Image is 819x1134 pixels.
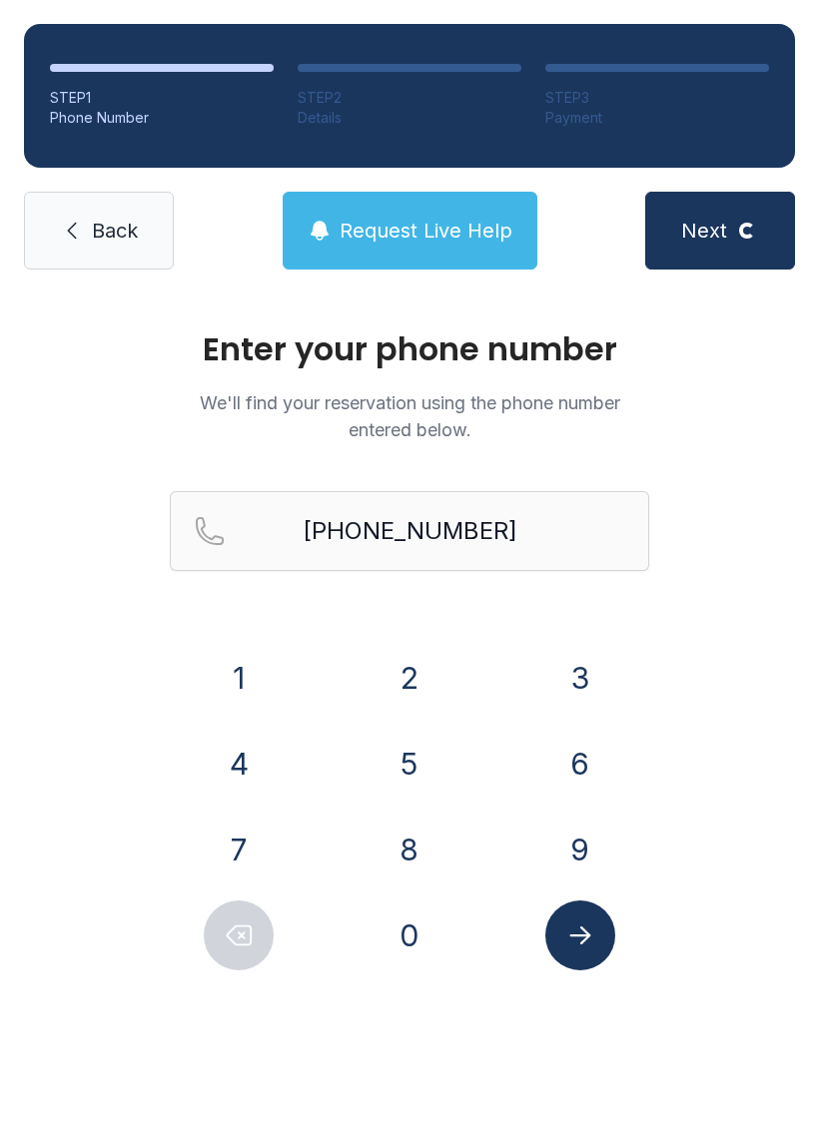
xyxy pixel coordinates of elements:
[204,900,274,970] button: Delete number
[204,815,274,884] button: 7
[375,729,444,799] button: 5
[50,88,274,108] div: STEP 1
[204,643,274,713] button: 1
[681,217,727,245] span: Next
[50,108,274,128] div: Phone Number
[204,729,274,799] button: 4
[298,108,521,128] div: Details
[545,815,615,884] button: 9
[375,900,444,970] button: 0
[545,88,769,108] div: STEP 3
[170,389,649,443] p: We'll find your reservation using the phone number entered below.
[545,643,615,713] button: 3
[545,729,615,799] button: 6
[375,815,444,884] button: 8
[170,491,649,571] input: Reservation phone number
[375,643,444,713] button: 2
[545,900,615,970] button: Submit lookup form
[298,88,521,108] div: STEP 2
[545,108,769,128] div: Payment
[92,217,138,245] span: Back
[170,333,649,365] h1: Enter your phone number
[340,217,512,245] span: Request Live Help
